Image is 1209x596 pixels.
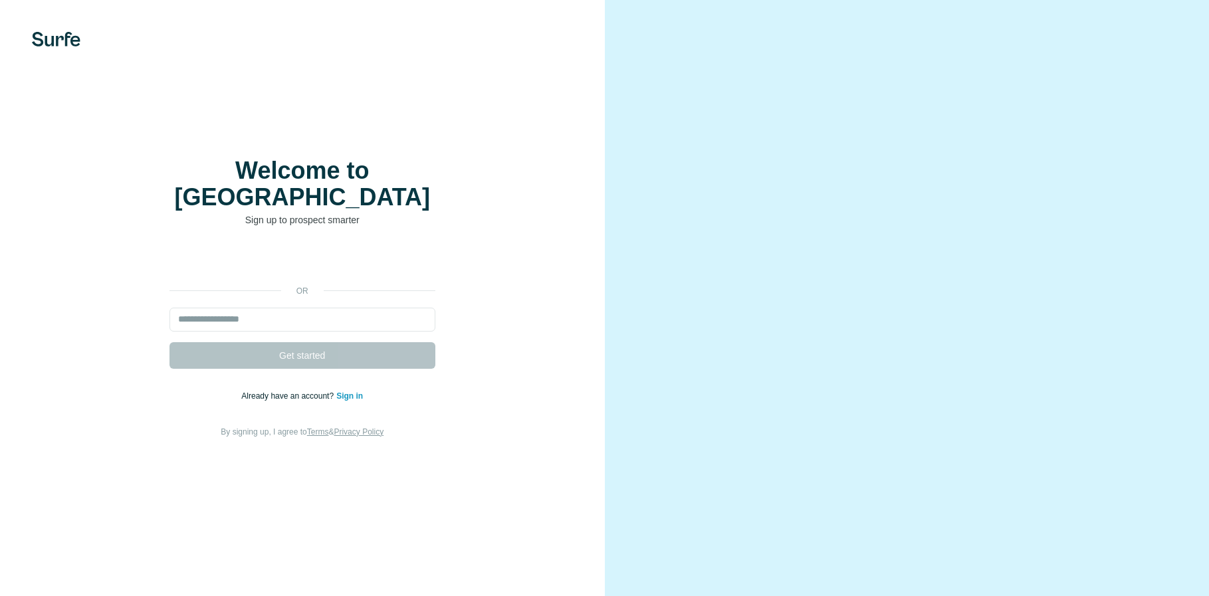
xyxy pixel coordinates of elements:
[334,427,384,437] a: Privacy Policy
[281,285,324,297] p: or
[336,391,363,401] a: Sign in
[32,32,80,47] img: Surfe's logo
[307,427,329,437] a: Terms
[169,157,435,211] h1: Welcome to [GEOGRAPHIC_DATA]
[221,427,384,437] span: By signing up, I agree to &
[241,391,336,401] span: Already have an account?
[169,213,435,227] p: Sign up to prospect smarter
[163,247,442,276] iframe: Schaltfläche „Über Google anmelden“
